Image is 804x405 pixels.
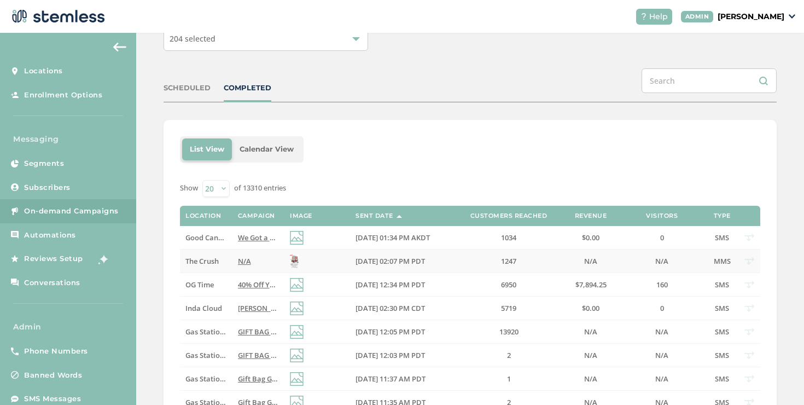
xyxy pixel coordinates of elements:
label: 13920 [459,327,558,337]
label: 1247 [459,257,558,266]
label: N/A [569,327,613,337]
label: SMS [711,374,733,384]
label: We Got a GOOD deal for you at GOOD (356 Old Steese Hwy)! Reply END to cancel [238,233,279,242]
label: Gas Station Dispensary [185,351,226,360]
span: [DATE] 01:34 PM AKDT [356,233,430,242]
span: 1247 [501,256,516,266]
label: MMS [711,257,733,266]
span: N/A [655,350,668,360]
label: N/A [569,374,613,384]
span: [DATE] 12:03 PM PDT [356,350,425,360]
label: $0.00 [569,304,613,313]
p: [PERSON_NAME] [718,11,784,22]
label: Show [180,183,198,194]
span: N/A [584,350,597,360]
label: Customers Reached [470,212,547,219]
span: 0 [660,303,664,313]
span: N/A [655,256,668,266]
label: Revenue [575,212,607,219]
span: Conversations [24,277,80,288]
label: 09/26/2025 02:07 PM PDT [356,257,448,266]
label: N/A [569,351,613,360]
label: The Crush [185,257,226,266]
span: SMS [715,280,729,290]
span: Inda Cloud [185,303,222,313]
span: SMS Messages [24,394,81,404]
span: Segments [24,158,64,169]
img: icon-help-white-03924b79.svg [640,13,647,20]
label: $7,894.25 [569,280,613,290]
span: Enrollment Options [24,90,102,101]
span: 40% Off Your Favorite Brands [DATE] at OG Time...Click The Link to Learn More!... Reply END to ca... [238,280,580,290]
span: [DATE] 02:30 PM CDT [356,303,425,313]
label: Gas Station Dispensary [185,327,226,337]
label: GIFT BAG GIVAWAY FIRST COME BASIS WE ALSO DELIVER! 19234 VANOWEN ST./ GASSTATION Reply END to cancel [238,351,279,360]
span: The Crush [185,256,219,266]
label: 09/26/2025 11:37 AM PDT [356,374,448,384]
label: N/A [624,327,700,337]
label: SMS [711,233,733,242]
img: icon-sort-1e1d7615.svg [397,215,402,218]
span: [DATE] 12:05 PM PDT [356,327,425,337]
img: icon-img-d887fa0c.svg [290,372,304,386]
span: [PERSON_NAME] @ Indacloud: 2 NEW PRODUCTS JUST DROPPED: Reply END to cancel [238,303,524,313]
label: Good Cannabis [185,233,226,242]
span: N/A [584,327,597,337]
label: SMS [711,304,733,313]
label: 6950 [459,280,558,290]
img: icon-img-d887fa0c.svg [290,302,304,315]
label: 160 [624,280,700,290]
span: 0 [660,233,664,242]
label: 1034 [459,233,558,242]
label: Campaign [238,212,275,219]
span: N/A [238,256,251,266]
span: Gas Station Dispensary [185,327,264,337]
div: Chat Widget [749,352,804,405]
label: $0.00 [569,233,613,242]
span: N/A [655,327,668,337]
label: N/A [624,374,700,384]
img: logo-dark-0685b13c.svg [9,5,105,27]
span: [DATE] 02:07 PM PDT [356,256,425,266]
span: Locations [24,66,63,77]
span: OG Time [185,280,214,290]
span: 160 [656,280,668,290]
span: Phone Numbers [24,346,88,357]
label: N/A [624,351,700,360]
label: 09/26/2025 01:34 PM AKDT [356,233,448,242]
span: N/A [584,256,597,266]
span: $0.00 [582,303,599,313]
span: GIFT BAG GIVAWAY FIRST COME BASIS WE ALSO DELIVER! 19234 VANOWEN ST./ GASSTATION Reply END to cancel [238,350,615,360]
label: Visitors [646,212,678,219]
span: 1 [507,374,511,384]
label: SMS [711,280,733,290]
label: Image [290,212,312,219]
span: 2 [507,350,511,360]
label: 09/26/2025 12:34 PM PDT [356,280,448,290]
span: N/A [655,374,668,384]
img: icon-arrow-back-accent-c549486e.svg [113,43,126,51]
span: Banned Words [24,370,82,381]
span: Gas Station Dispensary [185,374,264,384]
label: 5719 [459,304,558,313]
label: GIFT BAG GIVAWAY FIRST COME BASIS WE ALSO DELIVER! 19234 VANOWEN ST./ GASSTATION Reply END to cancel [238,327,279,337]
li: List View [182,138,232,160]
span: N/A [584,374,597,384]
span: $0.00 [582,233,599,242]
label: 40% Off Your Favorite Brands Today at OG Time...Click The Link to Learn More!... Reply END to cancel [238,280,279,290]
span: Automations [24,230,76,241]
span: Reviews Setup [24,253,83,264]
label: 0 [624,233,700,242]
span: We Got a GOOD deal for you at GOOD ([STREET_ADDRESS][PERSON_NAME])! Reply END to cancel [238,233,561,242]
label: Gift Bag Giveaways @ Gas Station First Come Basis/19234 Vanowen St. Reseda CA. Click Link to See ... [238,374,279,384]
img: glitter-stars-b7820f95.gif [91,248,113,270]
div: ADMIN [681,11,714,22]
span: Help [649,11,668,22]
span: Subscribers [24,182,71,193]
label: 09/26/2025 02:30 PM CDT [356,304,448,313]
img: icon-img-d887fa0c.svg [290,231,304,245]
span: 6950 [501,280,516,290]
div: SCHEDULED [164,83,211,94]
label: OG Time [185,280,226,290]
img: icon-img-d887fa0c.svg [290,349,304,362]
